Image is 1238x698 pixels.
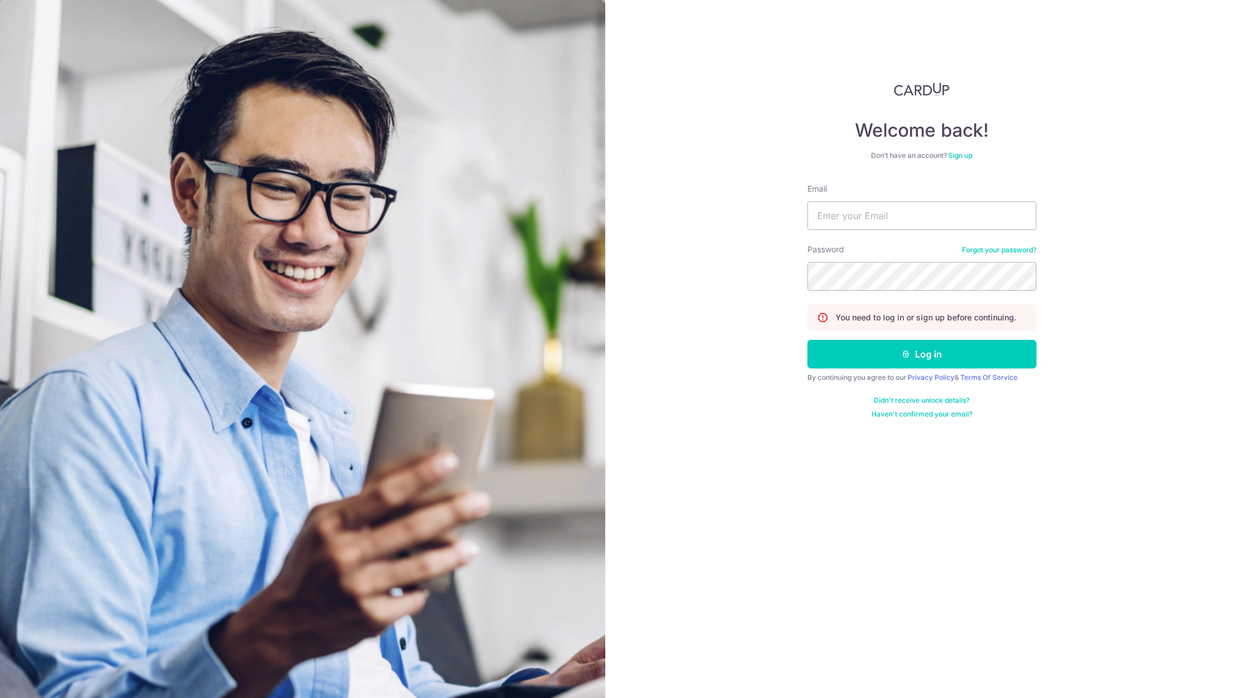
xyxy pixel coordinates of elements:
[908,373,955,382] a: Privacy Policy
[960,373,1018,382] a: Terms Of Service
[872,410,972,419] a: Haven't confirmed your email?
[807,151,1036,160] div: Don’t have an account?
[948,151,972,160] a: Sign up
[894,82,950,96] img: CardUp Logo
[807,201,1036,230] input: Enter your Email
[807,340,1036,368] button: Log in
[807,244,844,255] label: Password
[835,312,1016,323] p: You need to log in or sign up before continuing.
[807,373,1036,382] div: By continuing you agree to our &
[807,119,1036,142] h4: Welcome back!
[874,396,969,405] a: Didn't receive unlock details?
[807,183,827,195] label: Email
[962,245,1036,255] a: Forgot your password?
